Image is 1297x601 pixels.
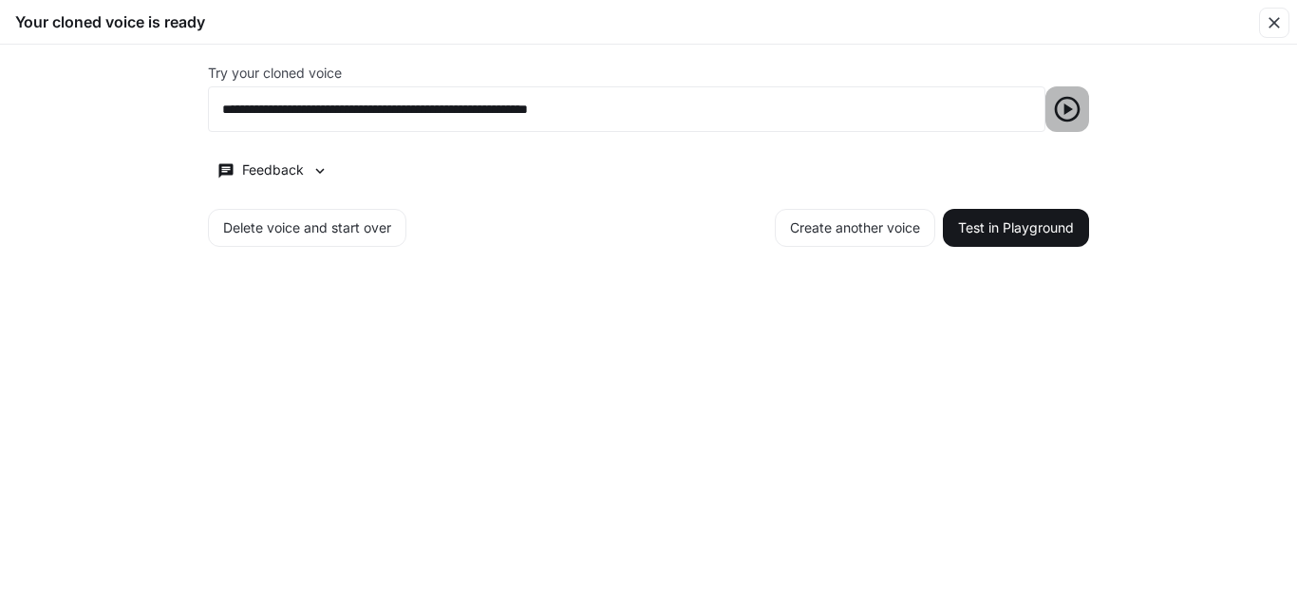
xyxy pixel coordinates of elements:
h5: Your cloned voice is ready [15,11,205,32]
button: Delete voice and start over [208,209,406,247]
button: Feedback [208,155,337,186]
p: Try your cloned voice [208,66,342,80]
button: Create another voice [775,209,935,247]
button: Test in Playground [943,209,1089,247]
